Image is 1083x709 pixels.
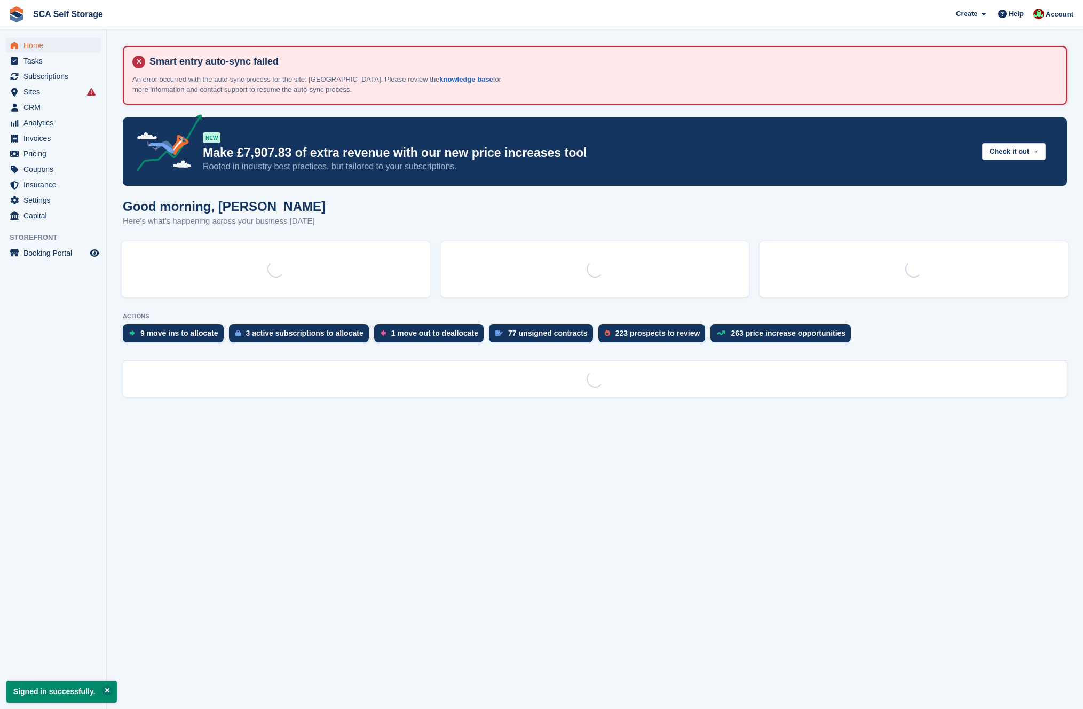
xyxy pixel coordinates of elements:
[23,193,88,208] span: Settings
[5,162,101,177] a: menu
[5,193,101,208] a: menu
[23,162,88,177] span: Coupons
[23,146,88,161] span: Pricing
[10,232,106,243] span: Storefront
[5,146,101,161] a: menu
[23,84,88,99] span: Sites
[439,75,493,83] a: knowledge base
[5,208,101,223] a: menu
[495,330,503,336] img: contract_signature_icon-13c848040528278c33f63329250d36e43548de30e8caae1d1a13099fd9432cc5.svg
[1033,9,1044,19] img: Dale Chapman
[5,246,101,261] a: menu
[489,324,598,348] a: 77 unsigned contracts
[23,246,88,261] span: Booking Portal
[123,199,326,214] h1: Good morning, [PERSON_NAME]
[203,132,220,143] div: NEW
[203,161,974,172] p: Rooted in industry best practices, but tailored to your subscriptions.
[1046,9,1073,20] span: Account
[956,9,977,19] span: Create
[710,324,856,348] a: 263 price increase opportunities
[23,208,88,223] span: Capital
[23,177,88,192] span: Insurance
[5,38,101,53] a: menu
[5,131,101,146] a: menu
[391,329,478,337] div: 1 move out to deallocate
[203,145,974,161] p: Make £7,907.83 of extra revenue with our new price increases tool
[132,74,506,95] p: An error occurred with the auto-sync process for the site: [GEOGRAPHIC_DATA]. Please review the f...
[9,6,25,22] img: stora-icon-8386f47178a22dfd0bd8f6a31ec36ba5ce8667c1dd55bd0f319d3a0aa187defe.svg
[88,247,101,259] a: Preview store
[246,329,363,337] div: 3 active subscriptions to allocate
[123,215,326,227] p: Here's what's happening across your business [DATE]
[5,53,101,68] a: menu
[140,329,218,337] div: 9 move ins to allocate
[5,100,101,115] a: menu
[6,681,117,703] p: Signed in successfully.
[605,330,610,336] img: prospect-51fa495bee0391a8d652442698ab0144808aea92771e9ea1ae160a38d050c398.svg
[23,131,88,146] span: Invoices
[5,69,101,84] a: menu
[145,56,1057,68] h4: Smart entry auto-sync failed
[129,330,135,336] img: move_ins_to_allocate_icon-fdf77a2bb77ea45bf5b3d319d69a93e2d87916cf1d5bf7949dd705db3b84f3ca.svg
[1009,9,1024,19] span: Help
[374,324,489,348] a: 1 move out to deallocate
[235,329,241,336] img: active_subscription_to_allocate_icon-d502201f5373d7db506a760aba3b589e785aa758c864c3986d89f69b8ff3...
[128,114,202,175] img: price-adjustments-announcement-icon-8257ccfd72463d97f412b2fc003d46551f7dbcb40ab6d574587a9cd5c0d94...
[615,329,700,337] div: 223 prospects to review
[5,115,101,130] a: menu
[23,100,88,115] span: CRM
[381,330,386,336] img: move_outs_to_deallocate_icon-f764333ba52eb49d3ac5e1228854f67142a1ed5810a6f6cc68b1a99e826820c5.svg
[123,313,1067,320] p: ACTIONS
[23,53,88,68] span: Tasks
[29,5,107,23] a: SCA Self Storage
[87,88,96,96] i: Smart entry sync failures have occurred
[23,38,88,53] span: Home
[717,330,725,335] img: price_increase_opportunities-93ffe204e8149a01c8c9dc8f82e8f89637d9d84a8eef4429ea346261dce0b2c0.svg
[23,69,88,84] span: Subscriptions
[731,329,845,337] div: 263 price increase opportunities
[123,324,229,348] a: 9 move ins to allocate
[5,177,101,192] a: menu
[23,115,88,130] span: Analytics
[5,84,101,99] a: menu
[508,329,588,337] div: 77 unsigned contracts
[229,324,374,348] a: 3 active subscriptions to allocate
[598,324,711,348] a: 223 prospects to review
[982,143,1046,161] button: Check it out →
